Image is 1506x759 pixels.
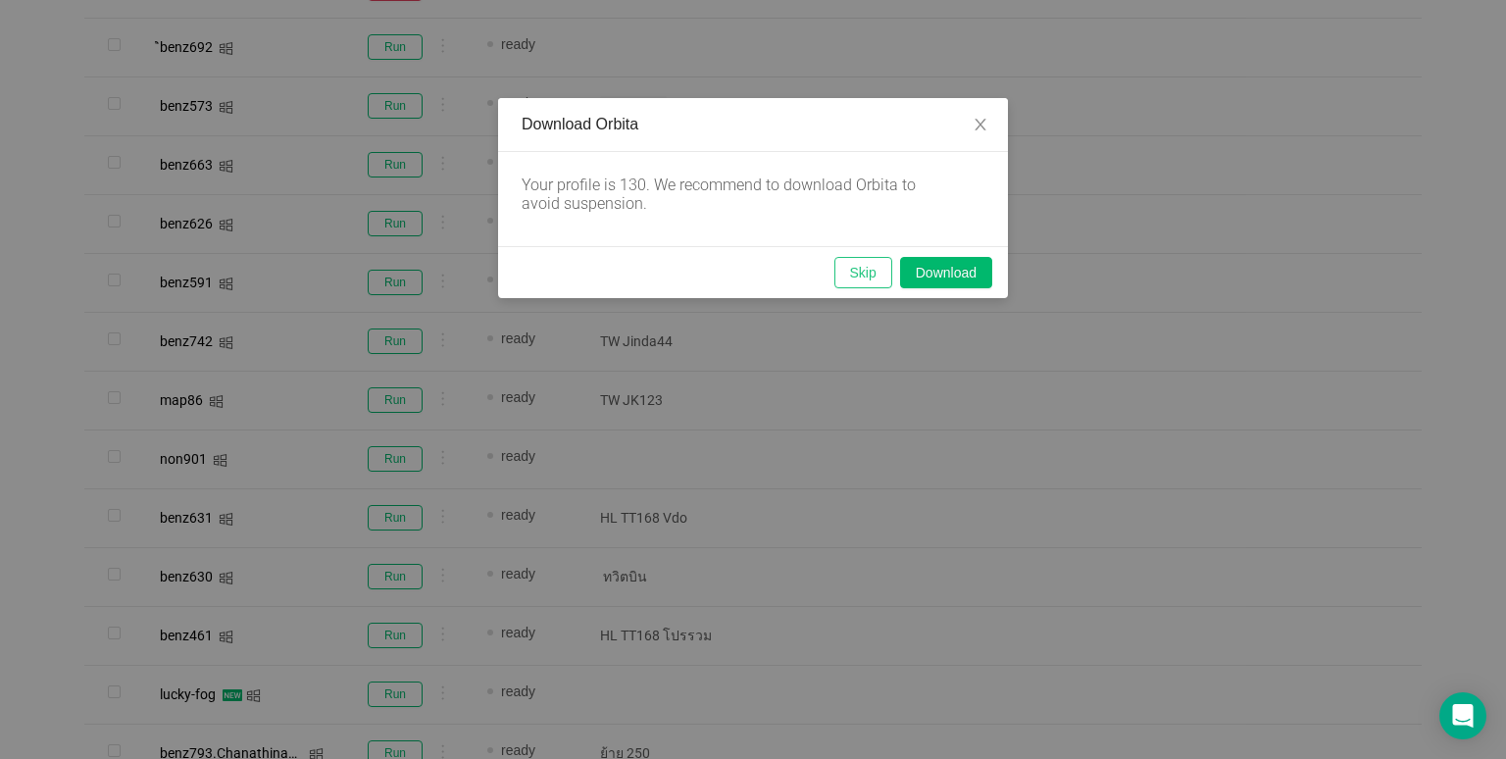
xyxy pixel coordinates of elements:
[900,257,992,288] button: Download
[522,114,984,135] div: Download Orbita
[973,117,988,132] i: icon: close
[834,257,892,288] button: Skip
[522,176,953,213] div: Your profile is 130. We recommend to download Orbita to avoid suspension.
[1439,692,1486,739] div: Open Intercom Messenger
[953,98,1008,153] button: Close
